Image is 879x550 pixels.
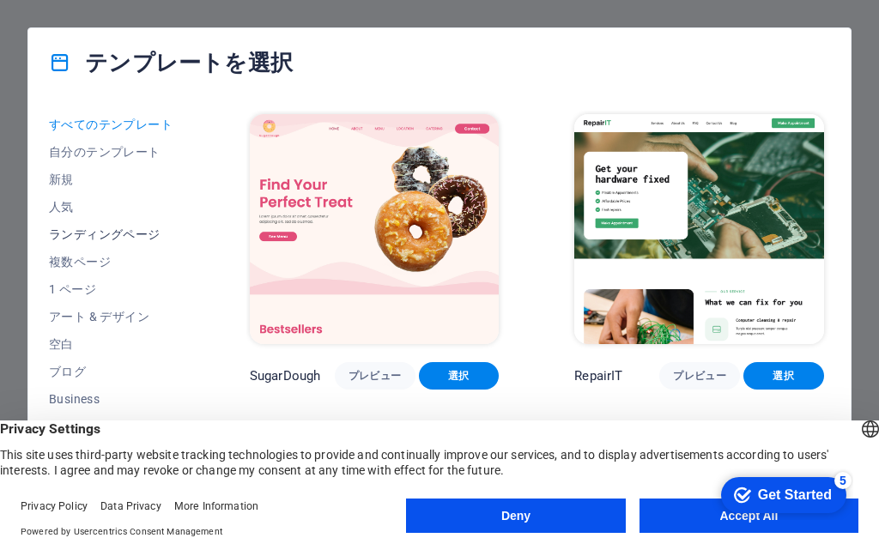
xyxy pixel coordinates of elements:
[574,367,622,384] p: RepairIT
[659,362,740,390] button: プレビュー
[49,420,174,433] span: 教育 & カルチャー
[349,369,402,383] span: プレビュー
[49,310,174,323] span: アート & デザイン
[49,365,174,378] span: ブログ
[49,392,174,406] span: Business
[49,358,174,385] button: ブログ
[673,369,726,383] span: プレビュー
[49,413,174,440] button: 教育 & カルチャー
[14,9,139,45] div: Get Started 5 items remaining, 0% complete
[49,166,174,193] button: 新規
[49,303,174,330] button: アート & デザイン
[49,330,174,358] button: 空白
[127,3,144,21] div: 5
[49,193,174,221] button: 人気
[49,255,174,269] span: 複数ページ
[335,362,415,390] button: プレビュー
[250,114,499,344] img: SugarDough
[250,367,320,384] p: SugarDough
[49,221,174,248] button: ランディングページ
[49,385,174,413] button: Business
[49,275,174,303] button: 1 ページ
[49,118,174,131] span: すべてのテンプレート
[49,200,174,214] span: 人気
[49,248,174,275] button: 複数ページ
[49,282,174,296] span: 1 ページ
[49,227,174,241] span: ランディングページ
[757,369,810,383] span: 選択
[49,138,174,166] button: 自分のテンプレート
[743,362,824,390] button: 選択
[49,172,174,186] span: 新規
[49,49,293,76] h4: テンプレートを選択
[49,145,174,159] span: 自分のテンプレート
[574,114,823,344] img: RepairIT
[49,111,174,138] button: すべてのテンプレート
[51,19,124,34] div: Get Started
[419,362,500,390] button: 選択
[433,369,486,383] span: 選択
[49,337,174,351] span: 空白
